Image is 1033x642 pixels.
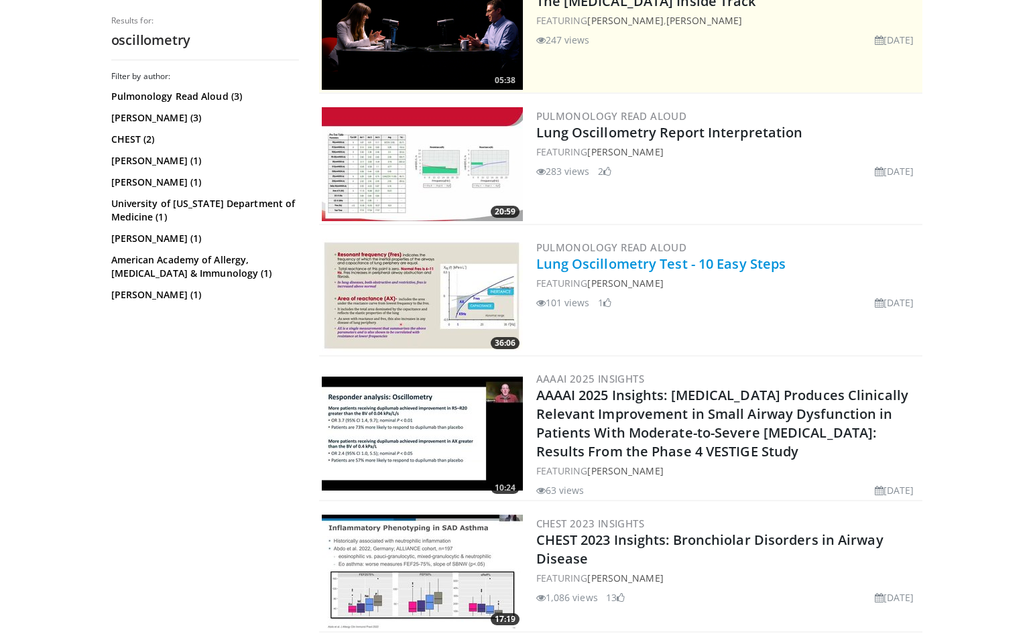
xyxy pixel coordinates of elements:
[875,164,914,178] li: [DATE]
[587,145,663,158] a: [PERSON_NAME]
[111,232,296,245] a: [PERSON_NAME] (1)
[587,14,663,27] a: [PERSON_NAME]
[536,517,645,530] a: CHEST 2023 Insights
[536,109,687,123] a: Pulmonology Read Aloud
[491,482,520,494] span: 10:24
[322,107,523,221] img: 94d21e0d-c5a4-4b35-b9fb-6edea57bdd5c.300x170_q85_crop-smart_upscale.jpg
[491,337,520,349] span: 36:06
[322,377,523,491] img: 7a1902f6-20fc-4dd6-9894-5b227dc1ab3b.300x170_q85_crop-smart_upscale.jpg
[111,111,296,125] a: [PERSON_NAME] (3)
[322,239,523,352] a: 36:06
[587,464,663,477] a: [PERSON_NAME]
[111,288,296,302] a: [PERSON_NAME] (1)
[322,377,523,491] a: 10:24
[536,571,920,585] div: FEATURING
[587,277,663,290] a: [PERSON_NAME]
[536,33,590,47] li: 247 views
[491,74,520,86] span: 05:38
[536,531,884,568] a: CHEST 2023 Insights: Bronchiolar Disorders in Airway Disease
[536,386,909,460] a: AAAAI 2025 Insights: [MEDICAL_DATA] Produces Clinically Relevant Improvement in Small Airway Dysf...
[875,296,914,310] li: [DATE]
[587,572,663,584] a: [PERSON_NAME]
[111,197,296,224] a: University of [US_STATE] Department of Medicine (1)
[111,133,296,146] a: CHEST (2)
[111,15,299,26] p: Results for:
[536,13,920,27] div: FEATURING ,
[536,123,803,141] a: Lung Oscillometry Report Interpretation
[536,241,687,254] a: Pulmonology Read Aloud
[536,464,920,478] div: FEATURING
[111,31,299,49] h2: oscillometry
[536,590,598,604] li: 1,086 views
[666,14,742,27] a: [PERSON_NAME]
[598,164,611,178] li: 2
[111,176,296,189] a: [PERSON_NAME] (1)
[536,372,645,385] a: AAAAI 2025 Insights
[536,164,590,178] li: 283 views
[536,483,585,497] li: 63 views
[322,515,523,629] img: 2b3459cc-467d-4f6a-92a5-c5ff855fd212.300x170_q85_crop-smart_upscale.jpg
[322,239,523,352] img: a258f6b8-6a87-4375-9245-4c40eb4d958c.300x170_q85_crop-smart_upscale.jpg
[111,154,296,168] a: [PERSON_NAME] (1)
[536,145,920,159] div: FEATURING
[322,515,523,629] a: 17:19
[536,296,590,310] li: 101 views
[111,253,296,280] a: American Academy of Allergy, [MEDICAL_DATA] & Immunology (1)
[536,255,786,273] a: Lung Oscillometry Test - 10 Easy Steps
[491,206,520,218] span: 20:59
[111,71,299,82] h3: Filter by author:
[606,590,625,604] li: 13
[875,590,914,604] li: [DATE]
[536,276,920,290] div: FEATURING
[322,107,523,221] a: 20:59
[875,483,914,497] li: [DATE]
[875,33,914,47] li: [DATE]
[111,90,296,103] a: Pulmonology Read Aloud (3)
[491,613,520,625] span: 17:19
[598,296,611,310] li: 1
